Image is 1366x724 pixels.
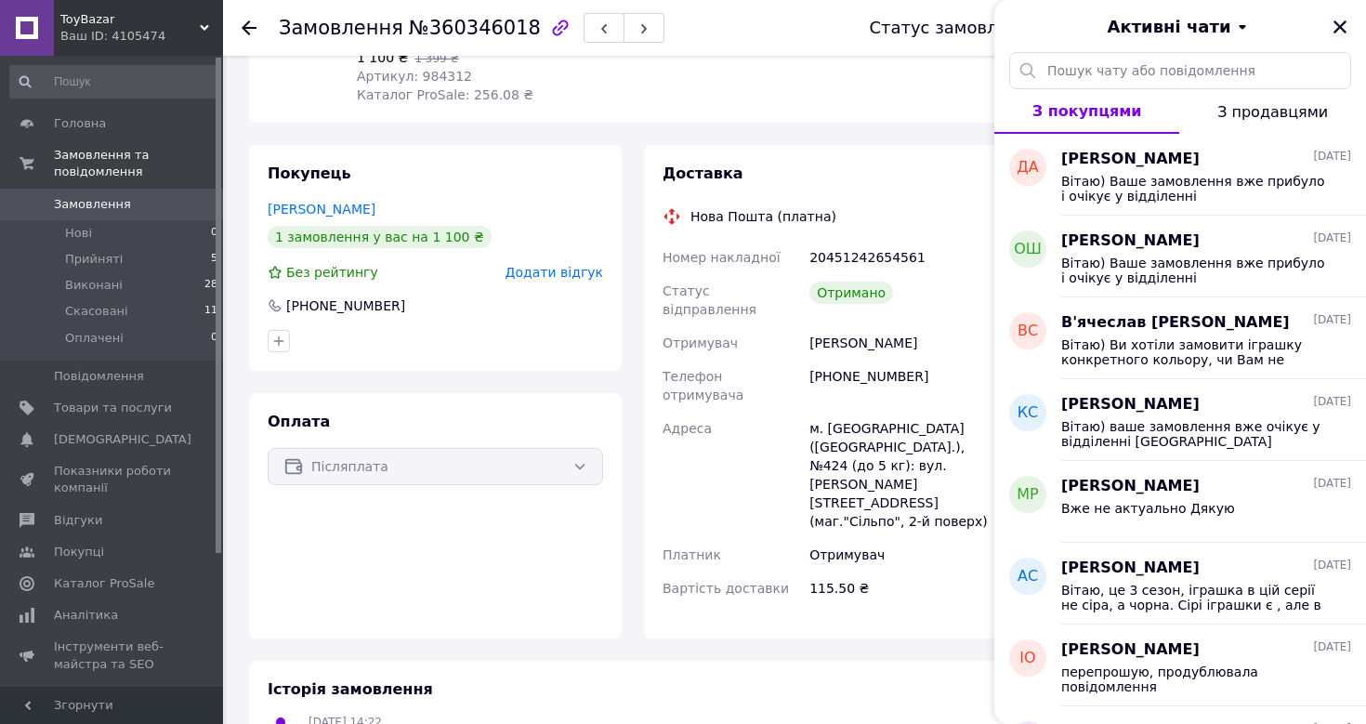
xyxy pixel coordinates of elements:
span: [PERSON_NAME] [1061,149,1200,170]
span: Платник [663,547,721,562]
span: [DATE] [1313,639,1351,655]
span: 1 399 ₴ [414,52,458,65]
span: Відгуки [54,512,102,529]
span: Замовлення [279,17,403,39]
span: Без рейтингу [286,265,378,280]
span: Аналітика [54,607,118,624]
span: Головна [54,115,106,132]
span: ОШ [1014,239,1042,260]
span: Отримувач [663,336,738,350]
div: Отримувач [806,538,1002,572]
button: З продавцями [1179,89,1366,134]
span: Повідомлення [54,368,144,385]
span: Доставка [663,165,743,182]
span: 11 [204,303,217,320]
span: [DATE] [1313,394,1351,410]
span: 0 [211,330,217,347]
span: Активні чати [1107,15,1230,39]
span: Вітаю, це 3 сезон, іграшка в цій серії не сіра, а чорна. Сірі іграшки є , але в інших серіях , в ... [1061,583,1325,612]
button: ОШ[PERSON_NAME][DATE]Вітаю) Ваше замовлення вже прибуло і очікує у відділенні [GEOGRAPHIC_DATA] [994,216,1366,297]
span: Каталог ProSale [54,575,154,592]
button: Активні чати [1046,15,1314,39]
span: Покупці [54,544,104,560]
button: МР[PERSON_NAME][DATE]Вже не актуально Дякую [994,461,1366,543]
span: №360346018 [409,17,541,39]
span: ToyBazar [60,11,200,28]
span: [DATE] [1313,230,1351,246]
span: 1 100 ₴ [357,50,408,65]
span: Історія замовлення [268,680,433,698]
span: Показники роботи компанії [54,463,172,496]
span: Нові [65,225,92,242]
span: [DATE] [1313,476,1351,492]
span: Вартість доставки [663,581,789,596]
div: Нова Пошта (платна) [686,207,841,226]
span: [DATE] [1313,312,1351,328]
input: Пошук чату або повідомлення [1009,52,1351,89]
span: Вітаю) Ви хотіли замовити іграшку конкретного кольору, чи Вам не принципово яку саме? [1061,337,1325,367]
span: ДА [1017,157,1038,178]
span: Артикул: 984312 [357,69,472,84]
div: Повернутися назад [242,19,256,37]
span: Оплачені [65,330,124,347]
span: Замовлення та повідомлення [54,147,223,180]
span: Каталог ProSale: 256.08 ₴ [357,87,533,102]
span: 0 [211,225,217,242]
input: Пошук [9,65,219,99]
span: ВС [1018,321,1038,342]
span: З продавцями [1217,103,1328,121]
span: Замовлення [54,196,131,213]
div: Ваш ID: 4105474 [60,28,223,45]
span: 5 [211,251,217,268]
span: Вітаю) Ваше замовлення вже прибуло і очікує у відділенні [GEOGRAPHIC_DATA] [1061,256,1325,285]
span: [DATE] [1313,558,1351,573]
div: 20451242654561 [806,241,1002,274]
div: Статус замовлення [869,19,1040,37]
span: Оплата [268,413,330,430]
span: Інструменти веб-майстра та SEO [54,638,172,672]
span: [PERSON_NAME] [1061,639,1200,661]
button: КС[PERSON_NAME][DATE]Вітаю) ваше замовлення вже очікує у відділенні [GEOGRAPHIC_DATA] [994,379,1366,461]
button: ДА[PERSON_NAME][DATE]Вітаю) Ваше замовлення вже прибуло і очікує у відділенні [GEOGRAPHIC_DATA] [994,134,1366,216]
button: З покупцями [994,89,1179,134]
span: Телефон отримувача [663,369,743,402]
span: З покупцями [1032,102,1142,120]
span: [PERSON_NAME] [1061,394,1200,415]
span: [PERSON_NAME] [1061,230,1200,252]
div: 1 замовлення у вас на 1 100 ₴ [268,226,492,248]
a: [PERSON_NAME] [268,202,375,217]
div: Отримано [809,282,893,304]
span: Прийняті [65,251,123,268]
div: м. [GEOGRAPHIC_DATA] ([GEOGRAPHIC_DATA].), №424 (до 5 кг): вул. [PERSON_NAME][STREET_ADDRESS] (ма... [806,412,1002,538]
span: Вже не актуально Дякую [1061,501,1235,516]
span: 28 [204,277,217,294]
span: Скасовані [65,303,128,320]
span: [DATE] [1313,149,1351,165]
span: В'ячеслав [PERSON_NAME] [1061,312,1290,334]
span: МР [1017,484,1038,506]
span: [PERSON_NAME] [1061,476,1200,497]
div: [PERSON_NAME] [806,326,1002,360]
span: Статус відправлення [663,283,756,317]
span: Номер накладної [663,250,781,265]
button: ВСВ'ячеслав [PERSON_NAME][DATE]Вітаю) Ви хотіли замовити іграшку конкретного кольору, чи Вам не п... [994,297,1366,379]
button: Закрити [1329,16,1351,38]
span: Адреса [663,421,712,436]
span: перепрошую, продублювала повідомлення [1061,665,1325,694]
button: АС[PERSON_NAME][DATE]Вітаю, це 3 сезон, іграшка в цій серії не сіра, а чорна. Сірі іграшки є , ал... [994,543,1366,625]
span: Додати відгук [506,265,603,280]
span: Товари та послуги [54,400,172,416]
span: [DEMOGRAPHIC_DATA] [54,431,191,448]
div: [PHONE_NUMBER] [284,296,407,315]
span: [PERSON_NAME] [1061,558,1200,579]
span: АС [1018,566,1038,587]
div: 115.50 ₴ [806,572,1002,605]
span: КС [1018,402,1039,424]
span: Виконані [65,277,123,294]
span: Вітаю) ваше замовлення вже очікує у відділенні [GEOGRAPHIC_DATA] [1061,419,1325,449]
span: ІО [1019,648,1035,669]
div: [PHONE_NUMBER] [806,360,1002,412]
span: Покупець [268,165,351,182]
button: ІО[PERSON_NAME][DATE]перепрошую, продублювала повідомлення [994,625,1366,706]
span: Вітаю) Ваше замовлення вже прибуло і очікує у відділенні [GEOGRAPHIC_DATA] [1061,174,1325,204]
